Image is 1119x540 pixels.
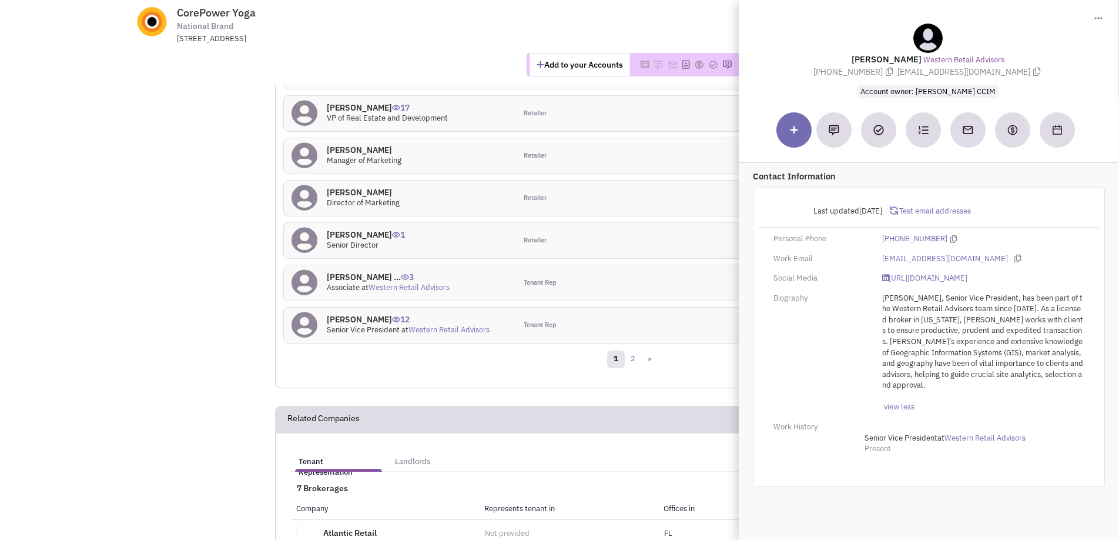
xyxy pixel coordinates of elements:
span: Retailer [524,151,547,161]
span: [PHONE_NUMBER] [813,66,897,77]
span: [DATE] [859,206,882,216]
div: Biography [766,293,875,304]
span: 1 [392,221,405,240]
span: [PERSON_NAME], Senior Vice President, has been part of the Western Retail Advisors team since [DA... [882,293,1084,413]
h4: [PERSON_NAME] ... [327,272,450,282]
span: Retailer [524,109,547,118]
h4: [PERSON_NAME] [327,314,490,325]
lable: [PERSON_NAME] [852,54,922,65]
h4: [PERSON_NAME] [327,145,401,155]
div: [STREET_ADDRESS] [177,34,484,45]
span: at [361,282,450,292]
span: VP of Real Estate and Development [327,113,448,123]
img: Please add to your accounts [654,60,664,69]
span: FL [664,528,672,538]
img: teammate.png [913,24,943,53]
span: Manager of Marketing [327,155,401,165]
span: Not provided [485,528,530,538]
img: Please add to your accounts [723,60,732,69]
button: Add to your Accounts [530,54,630,76]
th: Company [291,498,479,519]
a: Western Retail Advisors [368,282,450,292]
span: Senior Director [327,240,378,250]
h5: Tenant Representation [299,456,378,478]
a: view less [884,402,914,413]
a: [PHONE_NUMBER] [882,234,947,245]
div: Last updated [766,200,890,222]
a: Tenant Representation [293,445,384,469]
span: Account owner: [PERSON_NAME] CCIM [857,85,999,98]
span: Associate [327,282,360,292]
img: Add a Task [873,125,884,135]
span: Retailer [524,194,547,203]
span: CorePower Yoga [177,6,256,19]
img: Please add to your accounts [709,60,718,69]
span: Senior Vice President [865,433,937,443]
span: 3 [401,263,414,282]
a: Western Retail Advisors [944,433,1026,444]
div: Work History [766,422,875,433]
img: icon-UserInteraction.png [392,105,400,111]
span: National Brand [177,20,233,32]
img: Please add to your accounts [695,60,704,69]
span: [EMAIL_ADDRESS][DOMAIN_NAME] [897,66,1043,77]
div: Social Media [766,273,875,284]
span: at [865,433,1026,443]
a: [URL][DOMAIN_NAME] [882,273,967,284]
a: [EMAIL_ADDRESS][DOMAIN_NAME] [882,254,1008,265]
span: 17 [392,94,410,113]
img: Subscribe to a cadence [918,125,929,135]
span: Director of Marketing [327,198,400,208]
div: Work Email [766,254,875,265]
span: Tenant Rep [524,278,557,288]
span: Present [865,444,891,454]
img: Please add to your accounts [668,60,678,69]
h2: Related Companies [287,406,360,432]
a: 1 [607,351,625,368]
span: at [401,325,490,335]
img: icon-UserInteraction.png [392,232,400,238]
img: Send an email [962,124,974,136]
h4: [PERSON_NAME] [327,187,400,198]
span: Tenant Rep [524,321,557,330]
span: 7 Brokerages [291,483,348,494]
img: icon-UserInteraction.png [401,274,409,280]
div: Personal Phone [766,234,875,245]
a: 2 [624,351,642,368]
th: Represents tenant in [479,498,658,519]
h5: Landlords [395,456,430,467]
a: Landlords [389,445,436,469]
img: Schedule a Meeting [1053,125,1062,135]
a: Western Retail Advisors [408,325,490,335]
h4: [PERSON_NAME] [327,102,448,113]
span: Retailer [524,236,547,245]
a: Atlantic Retail [323,528,377,538]
span: 12 [392,305,410,325]
span: Senior Vice President [327,325,400,335]
th: Offices in [658,498,880,519]
span: Test email addresses [898,206,971,216]
a: » [641,351,658,368]
img: Create a deal [1007,124,1019,136]
img: Add a note [829,125,839,135]
p: Contact Information [753,170,1105,182]
h4: [PERSON_NAME] [327,229,405,240]
img: icon-UserInteraction.png [392,316,400,322]
a: Western Retail Advisors [923,55,1004,66]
